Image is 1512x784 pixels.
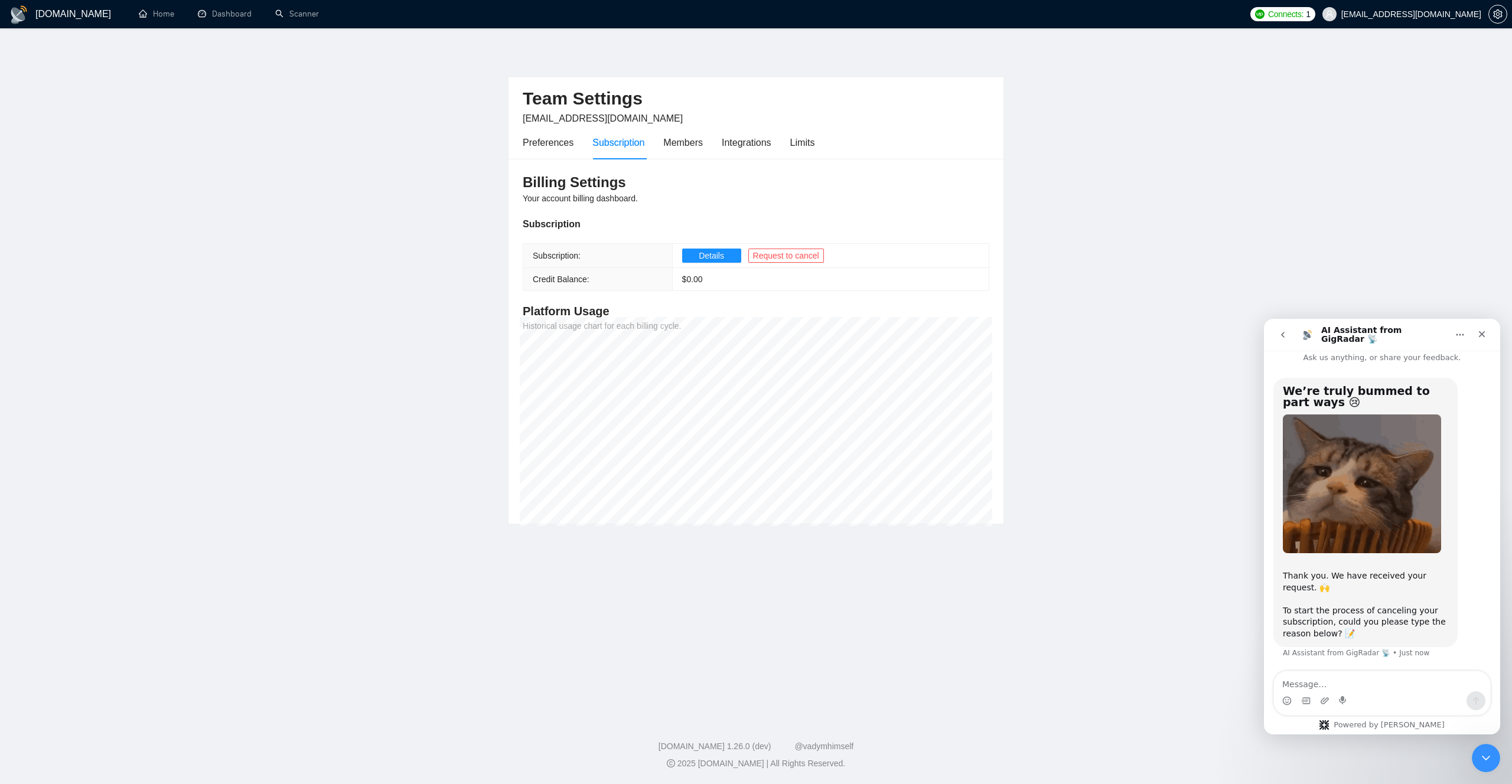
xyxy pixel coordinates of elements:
img: logo [9,5,28,24]
a: searchScanner [275,9,319,19]
a: setting [1488,9,1507,19]
a: [DOMAIN_NAME] 1.26.0 (dev) [659,741,771,751]
div: Limits [790,135,815,150]
span: 1 [1306,8,1311,21]
h2: Team Settings [523,87,989,111]
div: 2025 [DOMAIN_NAME] | All Rights Reserved. [9,757,1503,770]
span: $ 0.00 [682,275,703,284]
span: Credit Balance: [533,275,589,284]
a: @vadymhimself [794,741,853,751]
iframe: To enrich screen reader interactions, please activate Accessibility in Grammarly extension settings [1264,319,1500,734]
button: Details [682,249,741,263]
span: Connects: [1268,8,1304,21]
h3: Billing Settings [523,173,989,192]
span: Request to cancel [753,249,819,262]
div: Integrations [722,135,771,150]
span: Subscription: [533,251,581,260]
span: setting [1489,9,1507,19]
button: Request to cancel [748,249,824,263]
div: Preferences [523,135,573,150]
div: Subscription [523,217,989,231]
span: Details [699,249,724,262]
span: Your account billing dashboard. [523,194,638,203]
a: dashboardDashboard [198,9,252,19]
div: Subscription [592,135,644,150]
div: Members [663,135,703,150]
span: user [1325,10,1334,18]
iframe: Intercom live chat [1472,744,1500,772]
span: [EMAIL_ADDRESS][DOMAIN_NAME] [523,113,683,123]
a: homeHome [139,9,174,19]
span: copyright [667,759,675,767]
button: setting [1488,5,1507,24]
img: upwork-logo.png [1255,9,1265,19]
h4: Platform Usage [523,303,989,319]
